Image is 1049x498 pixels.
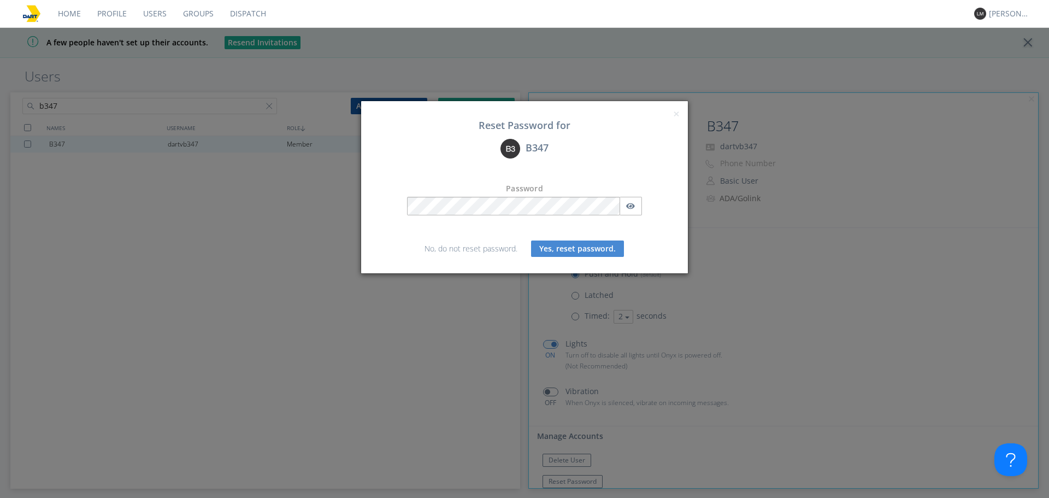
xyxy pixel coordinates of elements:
img: 78cd887fa48448738319bff880e8b00c [22,4,42,24]
img: 373638.png [500,139,520,159]
div: B347 [369,139,680,159]
a: No, do not reset password. [425,243,517,254]
button: Yes, reset password. [531,241,624,257]
h3: Reset Password for [369,120,680,131]
div: [PERSON_NAME] [989,8,1030,19]
label: Password [506,183,543,194]
img: 373638.png [974,8,986,20]
span: × [673,106,680,121]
